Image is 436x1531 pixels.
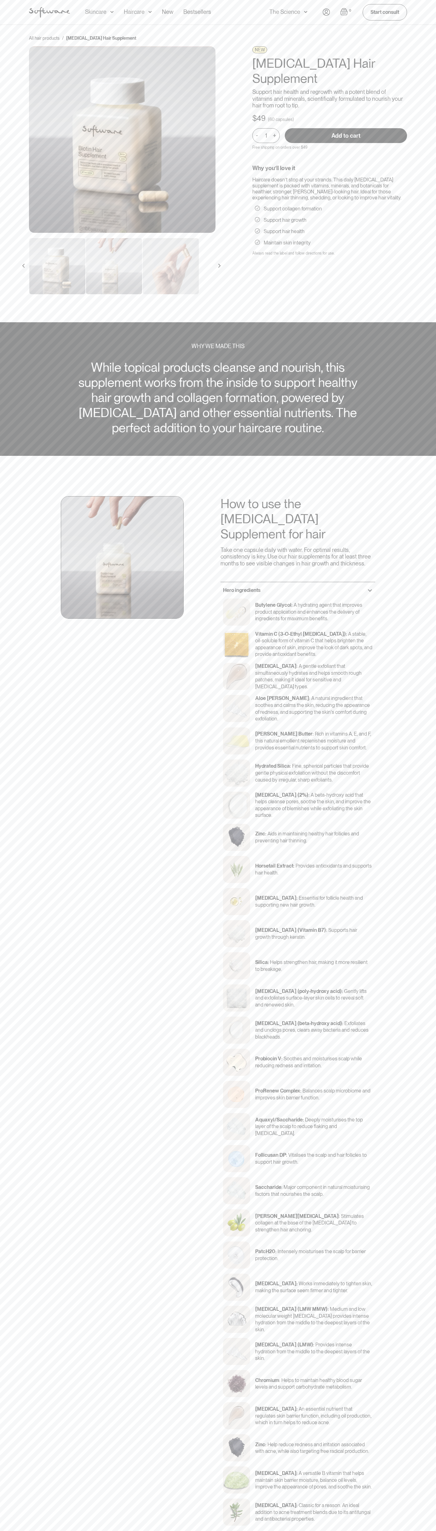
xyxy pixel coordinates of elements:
img: Software Logo [29,7,70,18]
div: WHY WE MADE THIS [192,343,244,350]
img: arrow left [21,264,26,268]
p: : [303,1117,304,1123]
p: A versatile B vitamin that helps maintain skin barrier moisture, balance oil levels, improve the ... [255,1470,372,1490]
p: : [296,1281,298,1287]
div: $ [252,114,257,123]
p: Vitalises the scalp and hair follicles to support hair growth. [255,1152,367,1165]
li: Support hair growth [255,217,404,223]
p: Help reduce redness and irritation associated with acne, while also targeting free radical produc... [255,1442,369,1454]
p: An essential nutrient that regulates skin barrier function, including oil production, which in tu... [255,1406,371,1425]
p: : [293,863,295,869]
p: [MEDICAL_DATA] (poly-hydroxy acid) [255,988,342,994]
p: Aloe [PERSON_NAME] [255,695,309,701]
p: Zinc [255,1442,265,1448]
p: Gently lifts and exfoliates surface-layer skin cells to reveal soft and renewed skin. [255,988,367,1008]
p: Exfoliates and unclogs pores, clears away bacteria and reduces blackheads. [255,1020,369,1040]
p: [MEDICAL_DATA] [255,663,296,669]
p: : [281,1184,283,1190]
div: [MEDICAL_DATA] Hair Supplement [66,35,136,41]
div: 49 [257,114,266,123]
div: (60 capsules) [268,116,294,123]
p: Hydrated Silica [255,763,290,769]
p: [MEDICAL_DATA] [255,1502,296,1508]
div: + [271,132,278,139]
p: [MEDICAL_DATA] (2%) [255,792,308,798]
p: Silica [255,959,268,965]
img: arrow right [217,264,221,268]
p: : [279,1377,280,1383]
p: : [286,1152,287,1158]
p: [MEDICAL_DATA] (LMW) [255,1342,313,1348]
p: [MEDICAL_DATA] (Vitamin B7) [255,927,326,933]
p: : [309,695,310,701]
p: Stimulates collagen at the base of the [MEDICAL_DATA] to strengthen hair anchoring. [255,1213,364,1233]
p: : [308,792,310,798]
p: : [296,1406,298,1412]
p: PatcH20 [255,1248,275,1254]
p: Probiocin V [255,1056,281,1062]
p: : [275,1248,277,1254]
p: Aquaxyl/Saccharide [255,1117,303,1123]
div: - [256,132,260,139]
p: : [265,831,267,837]
div: NEW [252,46,267,53]
p: : [291,602,293,608]
a: All hair products [29,35,60,41]
p: [PERSON_NAME][MEDICAL_DATA] [255,1213,339,1219]
p: [MEDICAL_DATA] (beta-hydroxy acid) [255,1020,342,1026]
p: Horsetail Extract [255,863,293,869]
div: Always read the label and follow directions for use. [252,251,407,255]
div: Haircare [124,9,145,15]
p: [MEDICAL_DATA] [255,895,296,901]
p: Vitamin C (3-O-Ethyl [MEDICAL_DATA]) [255,631,346,637]
li: Support collagen formation [255,206,404,212]
p: : [339,1213,340,1219]
p: : [313,1342,314,1348]
p: : [281,1056,283,1062]
a: Open cart [340,8,353,17]
img: Biotin Supplement For Hair Growth [29,46,215,233]
p: Rich in vitamins A, E, and F, this natural emollient replenishes moisture and provides essential ... [255,731,371,750]
img: arrow down [148,9,152,15]
p: Major component in natural moisturising factors that nourishes the scalp. [255,1184,370,1197]
p: : [328,1306,329,1312]
p: Aids in maintaining healthy hair follicles and preventing hair thinning. [255,831,359,844]
p: : [342,988,343,994]
div: Skincare [85,9,106,15]
p: Works immediately to tighten skin, making the surface seem firmer and tighter. [255,1281,372,1293]
p: Take one capsule daily with water. For optimal results, consistency is key. Use our hair suppleme... [221,547,375,567]
p: Intensely moisturises the scalp for barrier protection. [255,1248,366,1261]
p: Deeply moisturises the top layer of the scalp to reduce flaking and [MEDICAL_DATA]. [255,1117,363,1136]
p: [MEDICAL_DATA] [255,1406,296,1412]
p: Saccharide [255,1184,281,1190]
p: Soothes and moisturises scalp while reducing redness and irritation. [255,1056,362,1069]
p: Classic for a reason. An ideal addition to acne treatment blends due to its antifungal and antiba... [255,1502,370,1522]
p: A gentle exfoliant that simultaneously hydrates and helps smooth rough patches, making it ideal f... [255,663,362,690]
p: : [296,1502,298,1508]
p: Helps strengthen hair, making it more resilient to breakage. [255,959,368,972]
p: : [346,631,347,637]
p: [MEDICAL_DATA] [255,1470,296,1476]
p: ProRenew Complex [255,1088,300,1094]
p: Provides antioxidants and supports hair health. [255,863,372,876]
p: Follicusan DP [255,1152,286,1158]
p: : [296,1470,298,1476]
li: Support hair health [255,228,404,235]
a: Start consult [363,4,407,20]
p: A natural ingredient that soothes and calms the skin, reducing the appearance of redness, and sup... [255,695,370,722]
div: 0 [348,8,353,14]
div: Haircare doesn’t stop at your strands. This daily [MEDICAL_DATA] supplement is packed with vitami... [252,177,407,201]
p: Balances scalp microbiome and improves skin barrier function. [255,1088,370,1101]
h1: [MEDICAL_DATA] Hair Supplement [252,56,407,86]
div: While topical products cleanse and nourish, this supplement works from the inside to support heal... [68,360,367,435]
p: Butylene Glycol [255,602,291,608]
p: : [296,663,298,669]
img: arrow down [304,9,307,15]
div: Why you’ll love it [252,165,407,172]
p: Support hair health and regrowth with a potent blend of vitamins and minerals, scientifically for... [252,89,407,109]
p: [MEDICAL_DATA] (LMW MMW) [255,1306,328,1312]
p: Zinc [255,831,265,837]
p: Fine, spherical particles that provide gentle physical exfoliation without the discomfort caused ... [255,763,369,783]
p: : [300,1088,301,1094]
input: Add to cart [285,128,407,143]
